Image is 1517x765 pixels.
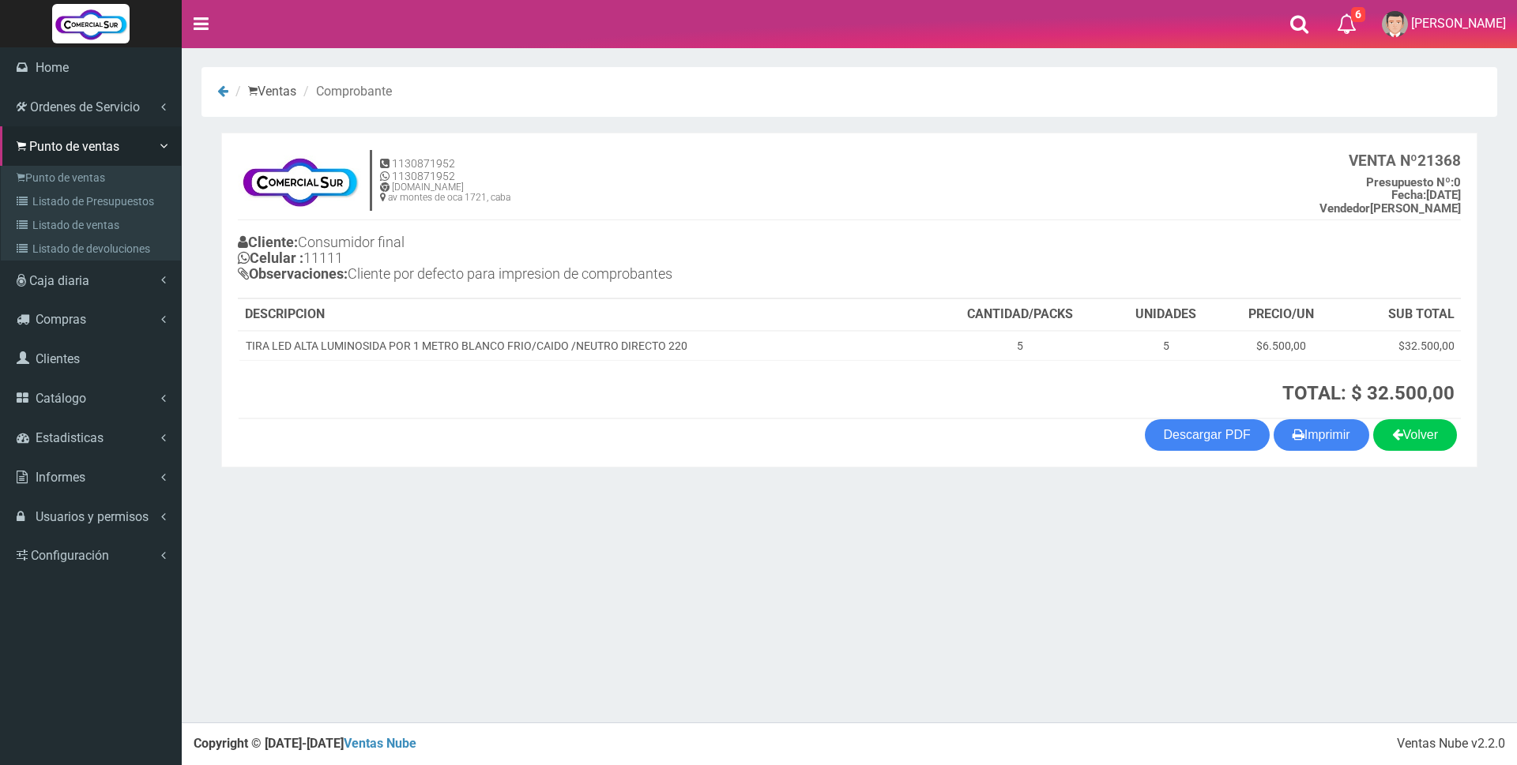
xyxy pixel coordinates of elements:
[36,391,86,406] span: Catálogo
[238,265,348,282] b: Observaciones:
[36,430,104,445] span: Estadisticas
[5,166,181,189] a: Punto de ventas
[1145,419,1270,451] a: Descargar PDF
[238,231,849,289] h4: Consumidor final 11111 Cliente por defecto para impresion de comprobantes
[36,509,149,524] span: Usuarios y permisos
[1341,331,1461,361] td: $32.500,00
[36,470,85,485] span: Informes
[380,182,510,203] h6: [DOMAIN_NAME] av montes de oca 1721, caba
[1222,299,1341,331] th: PRECIO/UN
[1411,16,1506,31] span: [PERSON_NAME]
[1274,419,1369,451] button: Imprimir
[1110,299,1222,331] th: UNIDADES
[1351,7,1365,22] span: 6
[30,99,140,114] span: Ordenes de Servicio
[5,213,181,237] a: Listado de ventas
[238,149,362,212] img: f695dc5f3a855ddc19300c990e0c55a2.jpg
[36,60,69,75] span: Home
[239,299,930,331] th: DESCRIPCION
[31,548,109,563] span: Configuración
[36,312,86,327] span: Compras
[1319,201,1461,216] b: [PERSON_NAME]
[52,4,130,43] img: Logo grande
[5,237,181,261] a: Listado de devoluciones
[344,736,416,751] a: Ventas Nube
[5,189,181,213] a: Listado de Presupuestos
[29,139,119,154] span: Punto de ventas
[1391,188,1426,202] strong: Fecha:
[1319,201,1370,216] strong: Vendedor
[930,331,1110,361] td: 5
[194,736,416,751] strong: Copyright © [DATE]-[DATE]
[1373,419,1457,451] a: Volver
[29,273,89,288] span: Caja diaria
[1366,175,1454,189] strong: Presupuesto Nº:
[299,83,392,101] li: Comprobante
[239,331,930,361] td: TIRA LED ALTA LUMINOSIDA POR 1 METRO BLANCO FRIO/CAIDO /NEUTRO DIRECTO 220
[380,158,510,182] h5: 1130871952 1130871952
[1222,331,1341,361] td: $6.500,00
[36,351,80,366] span: Clientes
[1366,175,1461,189] b: 0
[232,83,296,101] li: Ventas
[1382,11,1408,37] img: User Image
[1391,188,1461,202] b: [DATE]
[238,234,298,250] b: Cliente:
[1282,382,1455,404] strong: TOTAL: $ 32.500,00
[238,249,303,266] b: Celular :
[1349,152,1417,170] strong: VENTA Nº
[930,299,1110,331] th: CANTIDAD/PACKS
[1397,735,1505,753] div: Ventas Nube v2.2.0
[1341,299,1461,331] th: SUB TOTAL
[1349,152,1461,170] b: 21368
[1110,331,1222,361] td: 5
